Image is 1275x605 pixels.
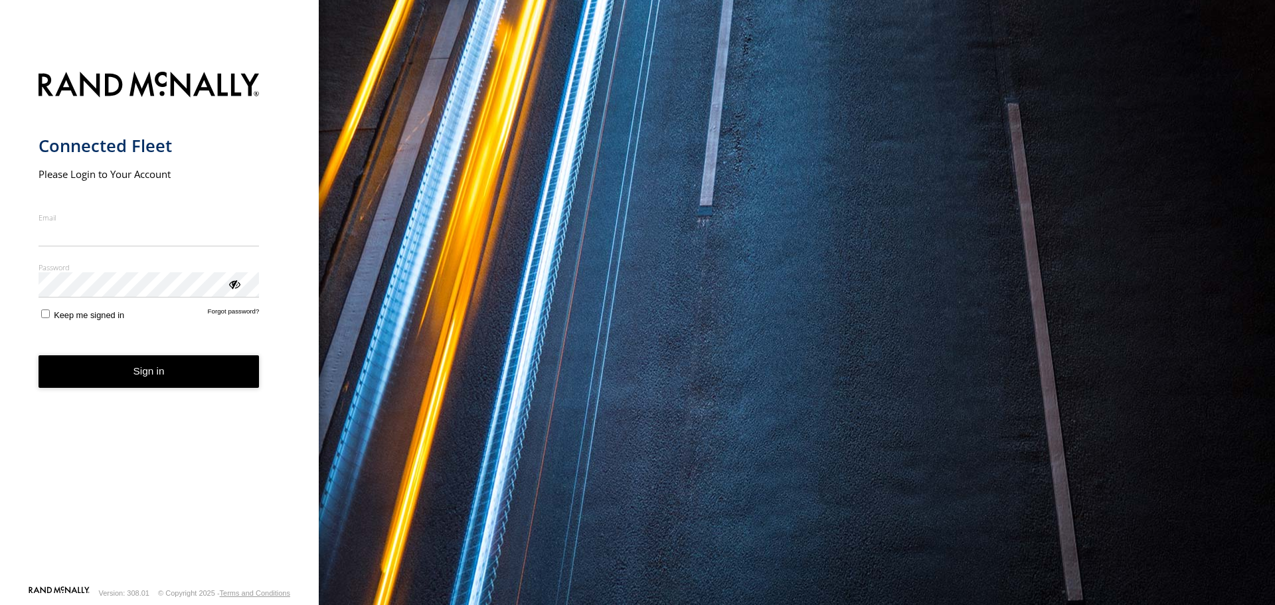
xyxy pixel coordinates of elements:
label: Password [39,262,260,272]
a: Terms and Conditions [220,589,290,597]
div: © Copyright 2025 - [158,589,290,597]
form: main [39,64,281,585]
a: Visit our Website [29,586,90,600]
span: Keep me signed in [54,310,124,320]
div: ViewPassword [227,277,240,290]
button: Sign in [39,355,260,388]
img: Rand McNally [39,69,260,103]
a: Forgot password? [208,307,260,320]
input: Keep me signed in [41,309,50,318]
h1: Connected Fleet [39,135,260,157]
h2: Please Login to Your Account [39,167,260,181]
div: Version: 308.01 [99,589,149,597]
label: Email [39,213,260,222]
